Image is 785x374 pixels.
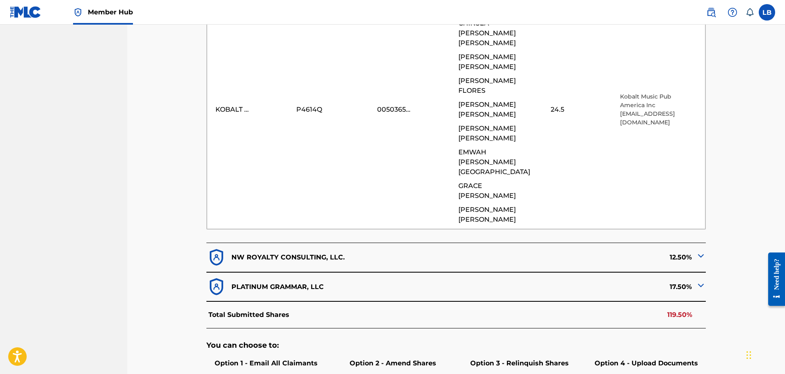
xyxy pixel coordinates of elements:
img: help [728,7,737,17]
h6: Option 3 - Relinquish Shares [462,358,577,368]
p: Kobalt Music Pub America Inc [620,92,697,110]
h6: Option 1 - Email All Claimants [208,358,323,368]
span: [PERSON_NAME] FLORES [458,76,535,96]
p: PLATINUM GRAMMAR, LLC [231,282,324,292]
h6: Option 4 - Upload Documents [589,358,704,368]
div: Notifications [746,8,754,16]
img: expand-cell-toggle [696,251,706,261]
div: User Menu [759,4,775,21]
h6: Option 2 - Amend Shares [335,358,450,368]
div: 17.50% [456,277,706,297]
span: GRACE [PERSON_NAME] [458,181,535,201]
img: Top Rightsholder [73,7,83,17]
span: CHINSEA [PERSON_NAME] [PERSON_NAME] [458,18,535,48]
div: 12.50% [456,248,706,268]
span: [PERSON_NAME] [PERSON_NAME] [458,52,535,72]
img: dfb38c8551f6dcc1ac04.svg [206,277,227,297]
img: expand-cell-toggle [696,280,706,290]
div: Help [724,4,741,21]
span: [PERSON_NAME] [PERSON_NAME] [458,100,535,119]
span: EMWAH [PERSON_NAME] [GEOGRAPHIC_DATA] [458,147,535,177]
h5: You can choose to: [206,341,706,350]
div: Drag [746,343,751,367]
p: [EMAIL_ADDRESS][DOMAIN_NAME] [620,110,697,127]
span: [PERSON_NAME] [PERSON_NAME] [458,124,535,143]
p: 119.50% [667,310,692,320]
iframe: Resource Center [762,246,785,312]
p: NW ROYALTY CONSULTING, LLC. [231,252,345,262]
p: Total Submitted Shares [208,310,289,320]
span: Member Hub [88,7,133,17]
img: MLC Logo [10,6,41,18]
span: [PERSON_NAME] [PERSON_NAME] [458,205,535,225]
a: Public Search [703,4,719,21]
img: dfb38c8551f6dcc1ac04.svg [206,248,227,268]
img: search [706,7,716,17]
iframe: Chat Widget [744,335,785,374]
